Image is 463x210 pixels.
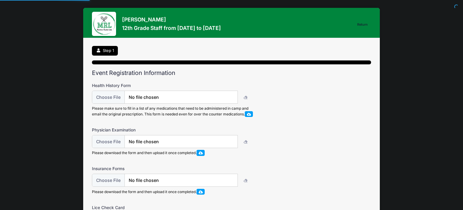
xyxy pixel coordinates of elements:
[122,25,221,31] h3: 12th Grade Staff from [DATE] to [DATE]
[92,46,118,56] a: Step 1
[92,82,185,89] label: Health History Form
[92,69,371,76] h2: Event Registration Information
[92,106,255,117] div: Please make sure to fill in a list of any medications that need to be administered in camp and em...
[122,16,221,23] h3: [PERSON_NAME]
[92,150,255,156] div: Please download the form and then upload it once completed.
[92,189,255,195] div: Please download the form and then upload it once completed.
[92,127,185,133] label: Physician Examination
[354,21,371,28] a: Return
[92,166,185,172] label: Insurance Forms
